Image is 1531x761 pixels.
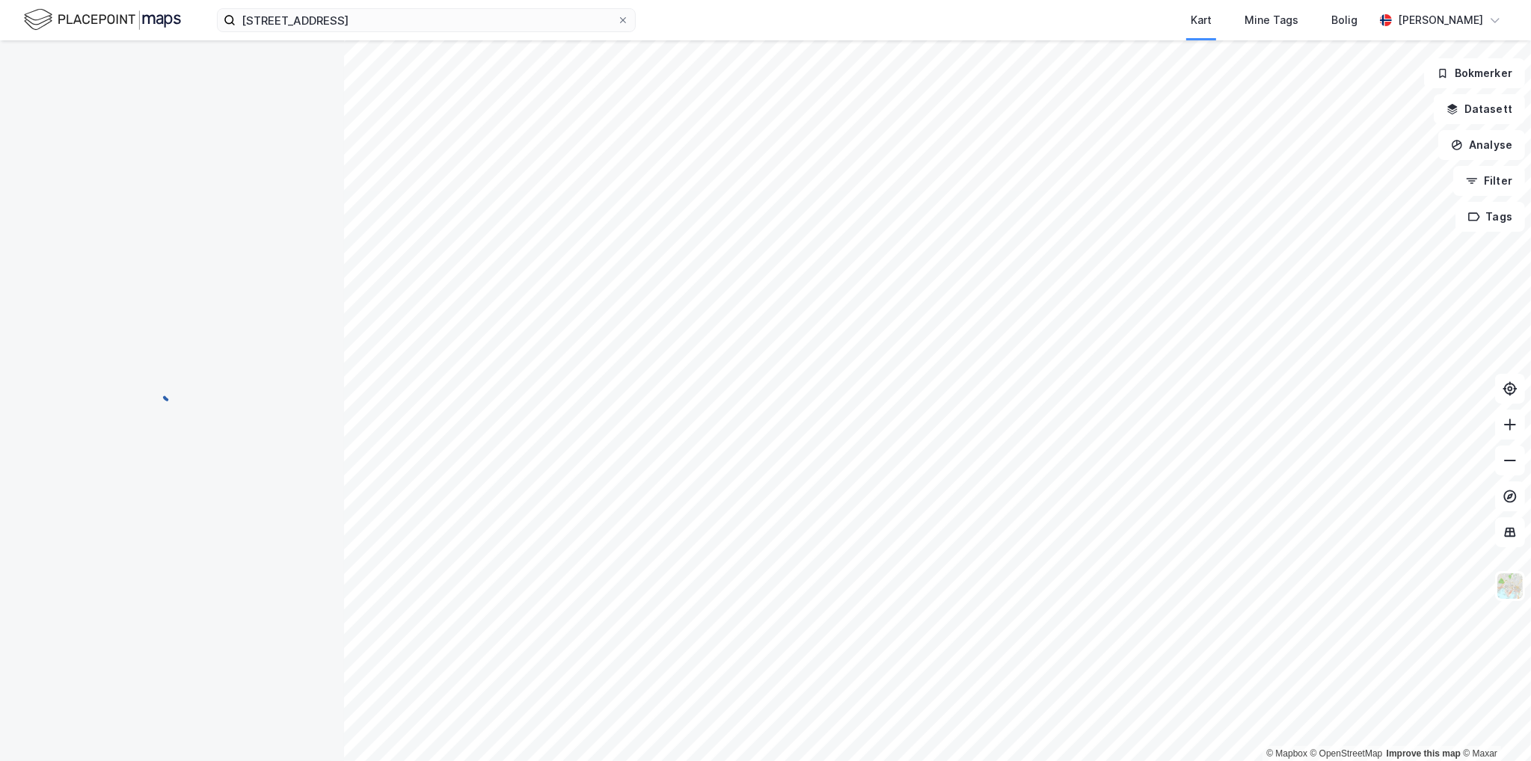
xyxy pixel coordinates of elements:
img: Z [1496,572,1524,600]
button: Bokmerker [1424,58,1525,88]
img: logo.f888ab2527a4732fd821a326f86c7f29.svg [24,7,181,33]
div: [PERSON_NAME] [1398,11,1483,29]
div: Bolig [1331,11,1357,29]
input: Søk på adresse, matrikkel, gårdeiere, leietakere eller personer [236,9,617,31]
a: Improve this map [1387,748,1461,759]
button: Filter [1453,166,1525,196]
a: Mapbox [1266,748,1307,759]
img: spinner.a6d8c91a73a9ac5275cf975e30b51cfb.svg [160,380,184,404]
iframe: Chat Widget [1456,689,1531,761]
button: Datasett [1434,94,1525,124]
div: Kart [1191,11,1212,29]
button: Tags [1455,202,1525,232]
button: Analyse [1438,130,1525,160]
div: Mine Tags [1245,11,1298,29]
a: OpenStreetMap [1310,748,1383,759]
